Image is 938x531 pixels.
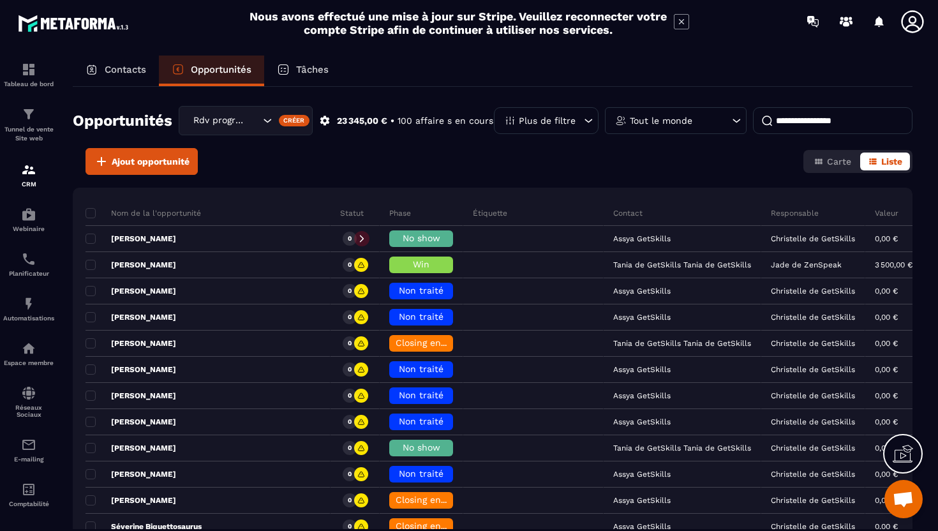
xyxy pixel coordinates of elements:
[191,64,251,75] p: Opportunités
[348,391,352,400] p: 0
[884,480,923,518] div: Ouvrir le chat
[340,208,364,218] p: Statut
[3,404,54,418] p: Réseaux Sociaux
[86,234,176,244] p: [PERSON_NAME]
[399,468,443,479] span: Non traité
[771,313,855,322] p: Christelle de GetSkills
[771,496,855,505] p: Christelle de GetSkills
[348,260,352,269] p: 0
[473,208,507,218] p: Étiquette
[86,443,176,453] p: [PERSON_NAME]
[771,234,855,243] p: Christelle de GetSkills
[771,260,842,269] p: Jade de ZenSpeak
[771,339,855,348] p: Christelle de GetSkills
[399,390,443,400] span: Non traité
[348,234,352,243] p: 0
[247,114,260,128] input: Search for option
[875,208,898,218] p: Valeur
[348,339,352,348] p: 0
[296,64,329,75] p: Tâches
[413,259,429,269] span: Win
[3,331,54,376] a: automationsautomationsEspace membre
[3,456,54,463] p: E-mailing
[3,125,54,143] p: Tunnel de vente Site web
[396,495,468,505] span: Closing en cours
[21,437,36,452] img: email
[348,417,352,426] p: 0
[21,482,36,497] img: accountant
[875,444,898,452] p: 0,00 €
[3,287,54,331] a: automationsautomationsAutomatisations
[21,296,36,311] img: automations
[875,470,898,479] p: 0,00 €
[771,365,855,374] p: Christelle de GetSkills
[771,391,855,400] p: Christelle de GetSkills
[875,287,898,295] p: 0,00 €
[399,364,443,374] span: Non traité
[771,287,855,295] p: Christelle de GetSkills
[21,62,36,77] img: formation
[86,495,176,505] p: [PERSON_NAME]
[3,359,54,366] p: Espace membre
[112,155,190,168] span: Ajout opportunité
[389,208,411,218] p: Phase
[875,496,898,505] p: 0,00 €
[3,270,54,277] p: Planificateur
[771,470,855,479] p: Christelle de GetSkills
[391,115,394,127] p: •
[396,338,468,348] span: Closing en cours
[21,341,36,356] img: automations
[86,469,176,479] p: [PERSON_NAME]
[630,116,692,125] p: Tout le monde
[86,417,176,427] p: [PERSON_NAME]
[86,364,176,375] p: [PERSON_NAME]
[3,242,54,287] a: schedulerschedulerPlanificateur
[348,313,352,322] p: 0
[3,376,54,428] a: social-networksocial-networkRéseaux Sociaux
[348,365,352,374] p: 0
[190,114,247,128] span: Rdv programmé
[105,64,146,75] p: Contacts
[21,251,36,267] img: scheduler
[875,391,898,400] p: 0,00 €
[279,115,310,126] div: Créer
[875,234,898,243] p: 0,00 €
[399,311,443,322] span: Non traité
[86,338,176,348] p: [PERSON_NAME]
[348,287,352,295] p: 0
[771,522,855,531] p: Christelle de GetSkills
[398,115,493,127] p: 100 affaire s en cours
[875,260,912,269] p: 3 500,00 €
[771,208,819,218] p: Responsable
[21,107,36,122] img: formation
[21,385,36,401] img: social-network
[3,500,54,507] p: Comptabilité
[827,156,851,167] span: Carte
[3,80,54,87] p: Tableau de bord
[264,56,341,86] a: Tâches
[159,56,264,86] a: Opportunités
[3,428,54,472] a: emailemailE-mailing
[86,208,201,218] p: Nom de la l'opportunité
[3,97,54,153] a: formationformationTunnel de vente Site web
[348,522,352,531] p: 0
[399,285,443,295] span: Non traité
[875,417,898,426] p: 0,00 €
[3,472,54,517] a: accountantaccountantComptabilité
[875,313,898,322] p: 0,00 €
[860,153,910,170] button: Liste
[399,416,443,426] span: Non traité
[73,56,159,86] a: Contacts
[396,521,468,531] span: Closing en cours
[806,153,859,170] button: Carte
[403,233,440,243] span: No show
[18,11,133,35] img: logo
[875,365,898,374] p: 0,00 €
[86,286,176,296] p: [PERSON_NAME]
[86,148,198,175] button: Ajout opportunité
[519,116,576,125] p: Plus de filtre
[348,496,352,505] p: 0
[179,106,313,135] div: Search for option
[3,181,54,188] p: CRM
[86,260,176,270] p: [PERSON_NAME]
